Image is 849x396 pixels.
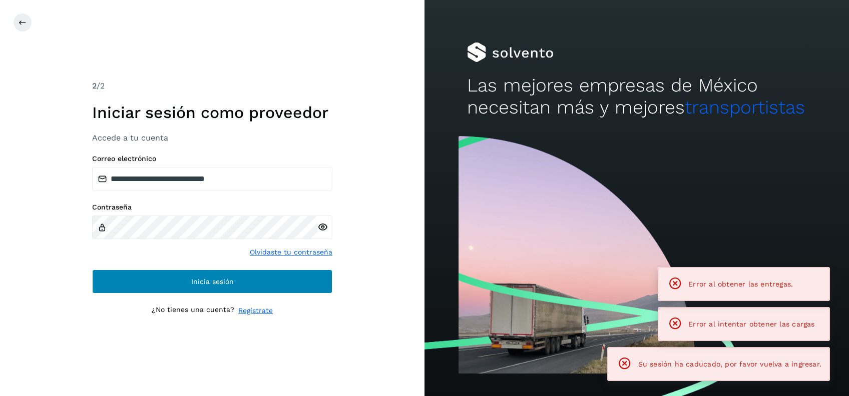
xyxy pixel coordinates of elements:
span: Su sesión ha caducado, por favor vuelva a ingresar. [638,360,821,368]
label: Contraseña [92,203,332,211]
p: ¿No tienes una cuenta? [152,305,234,316]
button: Inicia sesión [92,269,332,293]
a: Regístrate [238,305,273,316]
div: /2 [92,80,332,92]
span: Inicia sesión [191,278,234,285]
label: Correo electrónico [92,154,332,163]
h3: Accede a tu cuenta [92,133,332,142]
a: Olvidaste tu contraseña [250,247,332,257]
span: Error al obtener las entregas. [688,280,793,288]
h1: Iniciar sesión como proveedor [92,103,332,122]
span: transportistas [685,96,805,118]
span: Error al intentar obtener las cargas [688,320,814,328]
h2: Las mejores empresas de México necesitan más y mejores [467,74,806,119]
span: 2 [92,81,97,90]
